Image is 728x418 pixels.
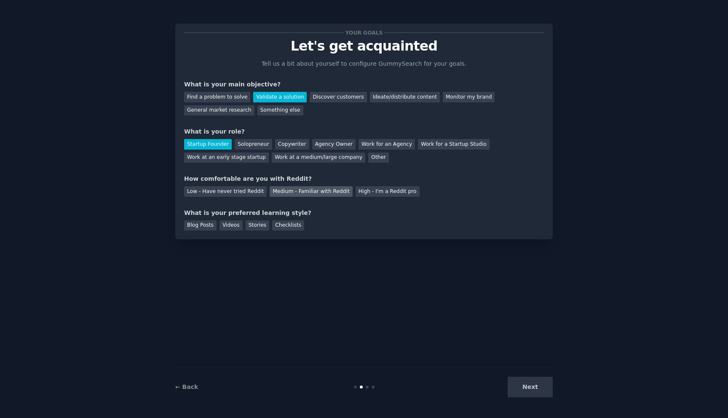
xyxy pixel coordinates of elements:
div: Work for a Startup Studio [418,139,489,150]
div: Work at an early stage startup [184,153,269,163]
div: Blog Posts [184,220,217,231]
div: How comfortable are you with Reddit? [184,174,544,183]
div: Ideate/distribute content [370,92,440,102]
div: What is your role? [184,127,544,136]
div: Work at a medium/large company [272,153,365,163]
div: General market research [184,105,254,116]
div: Copywriter [275,139,309,150]
div: Monitor my brand [443,92,495,102]
div: Videos [219,220,243,231]
p: Tell us a bit about yourself to configure GummySearch for your goals. [258,59,470,68]
div: Stories [246,220,269,231]
div: Low - Have never tried Reddit [184,186,267,197]
div: High - I'm a Reddit pro [356,186,420,197]
div: Startup Founder [184,139,232,150]
div: What is your main objective? [184,80,544,89]
div: Work for an Agency [359,139,415,150]
div: Checklists [272,220,304,231]
span: Your goals [344,28,384,37]
div: Solopreneur [235,139,272,150]
div: Other [368,153,389,163]
div: Something else [257,105,303,116]
div: What is your preferred learning style? [184,209,544,217]
div: Medium - Familiar with Reddit [270,186,352,197]
div: Validate a solution [253,92,307,102]
div: Agency Owner [312,139,356,150]
div: Find a problem to solve [184,92,250,102]
p: Let's get acquainted [184,39,544,54]
a: ← Back [175,383,198,390]
div: Discover customers [310,92,367,102]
